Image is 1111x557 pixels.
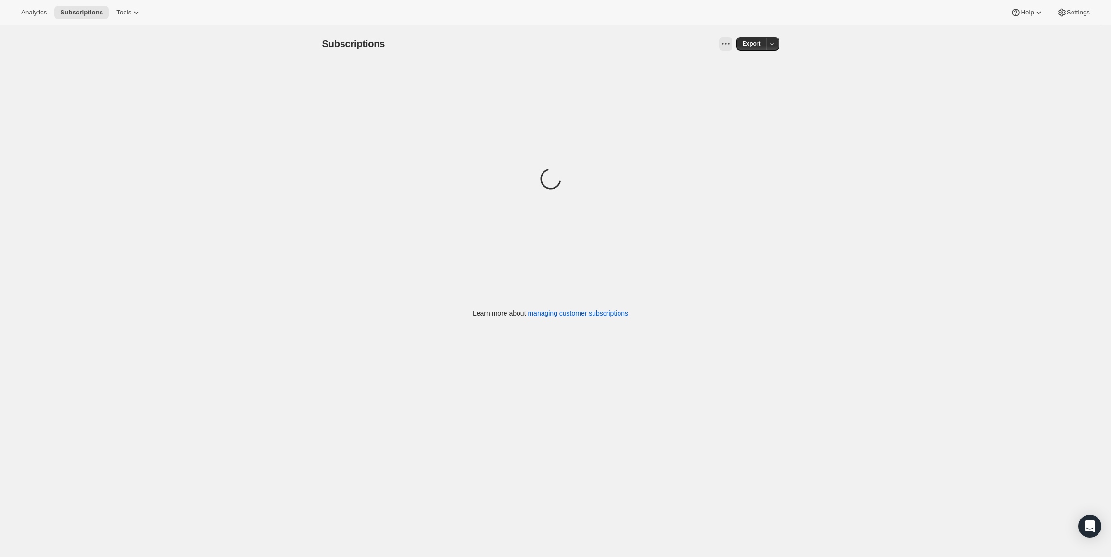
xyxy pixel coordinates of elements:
[473,308,628,318] p: Learn more about
[736,37,766,51] button: Export
[1051,6,1096,19] button: Settings
[15,6,52,19] button: Analytics
[742,40,760,48] span: Export
[322,38,385,49] span: Subscriptions
[1067,9,1090,16] span: Settings
[1005,6,1049,19] button: Help
[1021,9,1034,16] span: Help
[528,309,628,317] a: managing customer subscriptions
[111,6,147,19] button: Tools
[1078,515,1101,538] div: Open Intercom Messenger
[54,6,109,19] button: Subscriptions
[719,37,732,51] button: View actions for Subscriptions
[60,9,103,16] span: Subscriptions
[116,9,131,16] span: Tools
[21,9,47,16] span: Analytics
